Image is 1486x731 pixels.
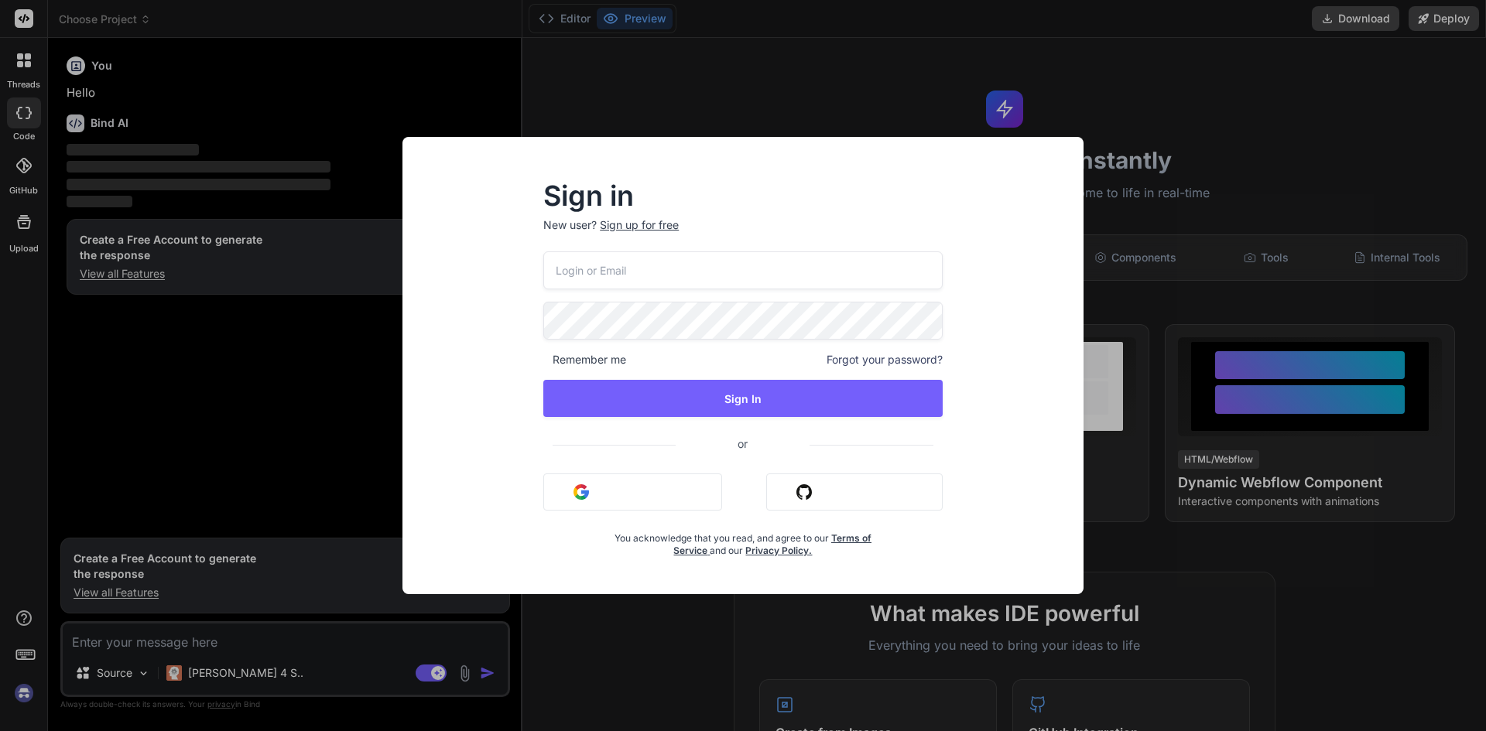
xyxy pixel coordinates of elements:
[610,523,876,557] div: You acknowledge that you read, and agree to our and our
[574,484,589,500] img: google
[543,251,943,289] input: Login or Email
[676,425,810,463] span: or
[796,484,812,500] img: github
[673,532,871,556] a: Terms of Service
[543,217,943,251] p: New user?
[543,380,943,417] button: Sign In
[745,545,812,556] a: Privacy Policy.
[827,352,943,367] span: Forgot your password?
[543,183,943,208] h2: Sign in
[543,352,626,367] span: Remember me
[543,473,722,511] button: Sign in with Google
[766,473,943,511] button: Sign in with Github
[600,217,679,233] div: Sign up for free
